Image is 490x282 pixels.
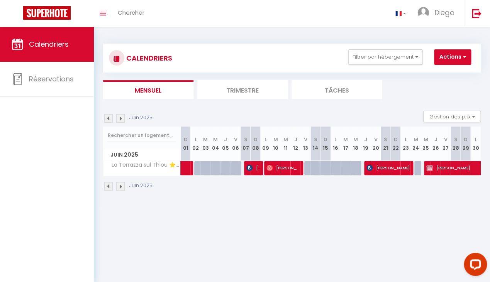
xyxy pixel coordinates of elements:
[108,128,176,142] input: Rechercher un logement...
[105,161,182,169] span: La Terrazza sul Thiou ⭐⭐⭐
[181,127,191,161] th: 01
[324,136,327,143] abbr: D
[351,127,361,161] th: 18
[400,127,410,161] th: 23
[366,160,410,175] span: [PERSON_NAME]
[294,136,297,143] abbr: J
[464,136,468,143] abbr: D
[475,136,477,143] abbr: L
[271,127,281,161] th: 10
[423,136,428,143] abbr: M
[331,127,341,161] th: 16
[129,182,153,189] p: Juin 2025
[103,80,193,99] li: Mensuel
[203,136,208,143] abbr: M
[458,250,490,282] iframe: LiveChat chat widget
[29,74,74,84] span: Réservations
[220,127,231,161] th: 05
[304,136,307,143] abbr: V
[264,136,267,143] abbr: L
[246,160,260,175] span: [PERSON_NAME]
[200,127,210,161] th: 03
[231,127,241,161] th: 06
[454,136,457,143] abbr: S
[314,136,317,143] abbr: S
[244,136,247,143] abbr: S
[283,136,288,143] abbr: M
[197,80,288,99] li: Trimestre
[391,127,401,161] th: 22
[471,127,481,161] th: 30
[423,111,481,122] button: Gestion des prix
[434,136,437,143] abbr: J
[251,127,261,161] th: 08
[273,136,278,143] abbr: M
[292,80,382,99] li: Tâches
[417,7,429,19] img: ...
[461,127,471,161] th: 29
[29,39,69,49] span: Calendriers
[381,127,391,161] th: 21
[434,8,454,17] span: Diego
[348,49,422,65] button: Filtrer par hébergement
[413,136,418,143] abbr: M
[343,136,348,143] abbr: M
[441,127,451,161] th: 27
[361,127,371,161] th: 19
[210,127,220,161] th: 04
[404,136,407,143] abbr: L
[234,136,237,143] abbr: V
[444,136,448,143] abbr: V
[124,49,172,67] h3: CALENDRIERS
[194,136,197,143] abbr: L
[434,49,471,65] button: Actions
[190,127,200,161] th: 02
[224,136,227,143] abbr: J
[310,127,320,161] th: 14
[320,127,331,161] th: 15
[420,127,431,161] th: 25
[353,136,358,143] abbr: M
[290,127,300,161] th: 12
[213,136,218,143] abbr: M
[364,136,367,143] abbr: J
[241,127,251,161] th: 07
[261,127,271,161] th: 09
[129,114,153,122] p: Juin 2025
[118,8,144,17] span: Chercher
[254,136,258,143] abbr: D
[384,136,387,143] abbr: S
[393,136,397,143] abbr: D
[300,127,310,161] th: 13
[183,136,187,143] abbr: D
[410,127,420,161] th: 24
[472,8,482,18] img: logout
[371,127,381,161] th: 20
[451,127,461,161] th: 28
[341,127,351,161] th: 17
[23,6,71,20] img: Super Booking
[431,127,441,161] th: 26
[374,136,377,143] abbr: V
[334,136,337,143] abbr: L
[281,127,291,161] th: 11
[103,149,180,160] span: Juin 2025
[266,160,300,175] span: [PERSON_NAME]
